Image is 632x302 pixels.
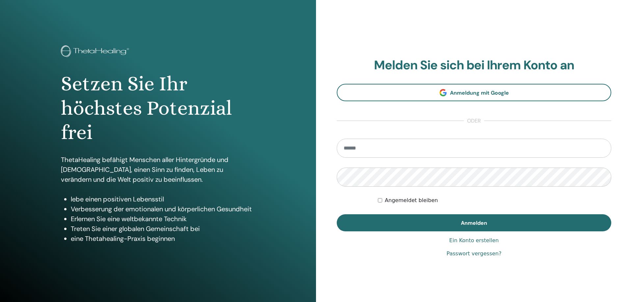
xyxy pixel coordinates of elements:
[385,197,438,204] label: Angemeldet bleiben
[71,224,255,234] li: Treten Sie einer globalen Gemeinschaft bei
[378,197,611,204] div: Keep me authenticated indefinitely or until I manually logout
[61,155,255,184] p: ThetaHealing befähigt Menschen aller Hintergründe und [DEMOGRAPHIC_DATA], einen Sinn zu finden, L...
[71,234,255,244] li: eine Thetahealing-Praxis beginnen
[71,214,255,224] li: Erlernen Sie eine weltbekannte Technik
[461,220,487,226] span: Anmelden
[337,84,611,101] a: Anmeldung mit Google
[447,250,502,258] a: Passwort vergessen?
[464,117,484,125] span: oder
[61,72,255,145] h1: Setzen Sie Ihr höchstes Potenzial frei
[450,89,509,96] span: Anmeldung mit Google
[449,237,499,244] a: Ein Konto erstellen
[337,214,611,231] button: Anmelden
[71,194,255,204] li: lebe einen positiven Lebensstil
[337,58,611,73] h2: Melden Sie sich bei Ihrem Konto an
[71,204,255,214] li: Verbesserung der emotionalen und körperlichen Gesundheit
